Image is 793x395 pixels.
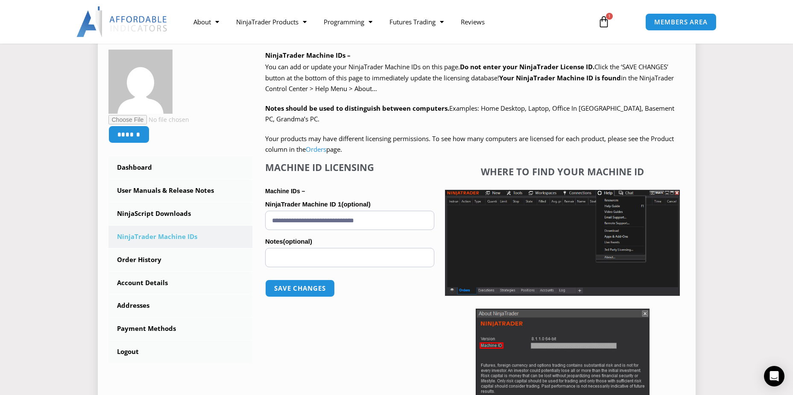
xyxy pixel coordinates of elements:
button: Save changes [265,280,335,297]
label: NinjaTrader Machine ID 1 [265,198,434,211]
strong: Notes should be used to distinguish between computers. [265,104,449,112]
label: Notes [265,235,434,248]
a: NinjaTrader Products [228,12,315,32]
img: LogoAI | Affordable Indicators – NinjaTrader [76,6,168,37]
a: NinjaScript Downloads [108,203,253,225]
span: Examples: Home Desktop, Laptop, Office In [GEOGRAPHIC_DATA], Basement PC, Grandma’s PC. [265,104,674,124]
img: Screenshot 2025-01-17 1155544 | Affordable Indicators – NinjaTrader [445,190,680,296]
a: Payment Methods [108,318,253,340]
a: Account Details [108,272,253,294]
a: 1 [585,9,623,34]
img: c0d114f9483da23e5125456a16309d006580f6c8f143afda21b5dfde582f539a [108,50,173,114]
span: Your products may have different licensing permissions. To see how many computers are licensed fo... [265,134,674,154]
a: Logout [108,341,253,363]
span: You can add or update your NinjaTrader Machine IDs on this page. [265,62,460,71]
nav: Account pages [108,156,253,363]
span: 1 [606,13,613,20]
a: User Manuals & Release Notes [108,180,253,202]
a: NinjaTrader Machine IDs [108,226,253,248]
strong: Machine IDs – [265,188,305,195]
a: Reviews [452,12,493,32]
h4: Machine ID Licensing [265,162,434,173]
a: About [185,12,228,32]
a: Orders [306,145,326,153]
span: MEMBERS AREA [654,19,708,25]
a: Order History [108,249,253,271]
span: Click the ‘SAVE CHANGES’ button at the bottom of this page to immediately update the licensing da... [265,62,674,93]
span: (optional) [341,200,370,208]
a: MEMBERS AREA [645,13,717,31]
a: Programming [315,12,381,32]
a: Futures Trading [381,12,452,32]
b: NinjaTrader Machine IDs – [265,51,351,59]
a: Addresses [108,295,253,317]
strong: Your NinjaTrader Machine ID is found [499,74,621,82]
h4: Where to find your Machine ID [445,166,680,177]
b: Do not enter your NinjaTrader License ID. [460,62,594,71]
div: Open Intercom Messenger [764,366,784,386]
span: (optional) [283,238,312,245]
a: Dashboard [108,156,253,179]
nav: Menu [185,12,588,32]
